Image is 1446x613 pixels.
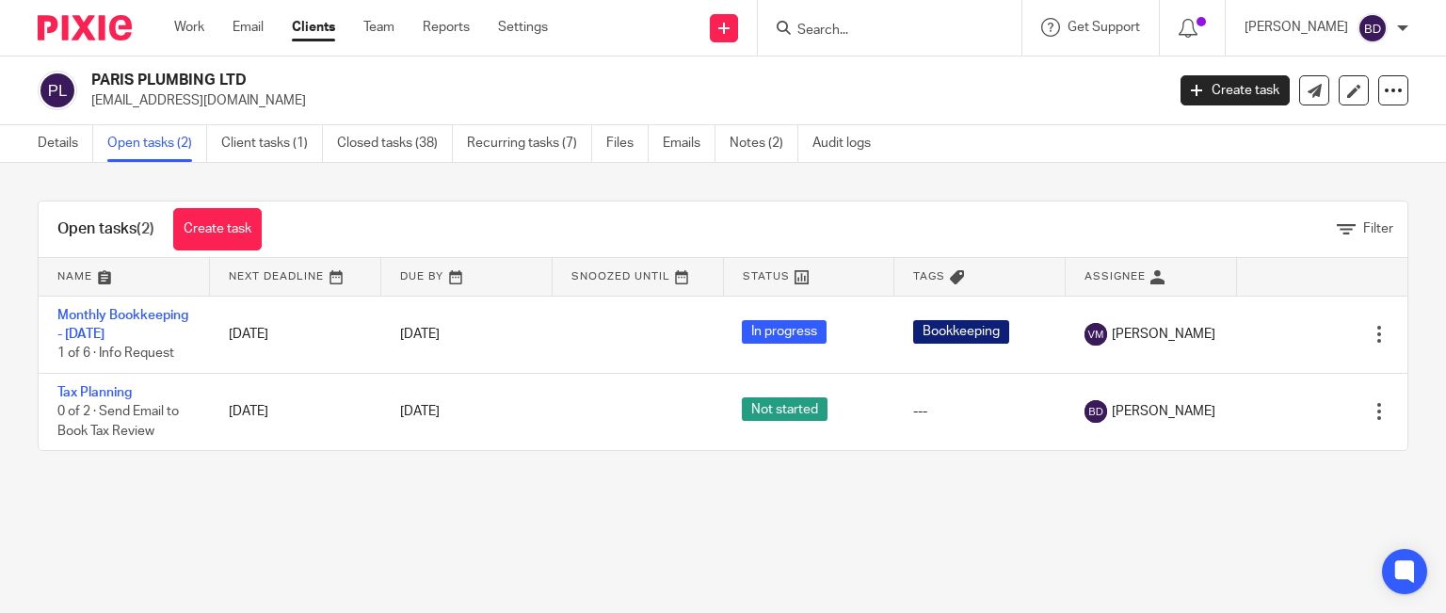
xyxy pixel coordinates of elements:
a: Create task [1181,75,1290,105]
p: [PERSON_NAME] [1245,18,1348,37]
span: In progress [742,320,827,344]
span: [PERSON_NAME] [1112,325,1215,344]
span: Not started [742,397,827,421]
a: Work [174,18,204,37]
span: Get Support [1068,21,1140,34]
span: Filter [1363,222,1393,235]
span: Status [743,271,790,282]
span: [PERSON_NAME] [1112,402,1215,421]
a: Recurring tasks (7) [467,125,592,162]
a: Audit logs [812,125,885,162]
span: [DATE] [400,405,440,418]
span: Tags [913,271,945,282]
div: --- [913,402,1047,421]
a: Email [233,18,264,37]
a: Settings [498,18,548,37]
img: svg%3E [38,71,77,110]
img: Pixie [38,15,132,40]
a: Notes (2) [730,125,798,162]
td: [DATE] [210,373,381,450]
h2: PARIS PLUMBING LTD [91,71,940,90]
span: Bookkeeping [913,320,1009,344]
input: Search [795,23,965,40]
a: Team [363,18,394,37]
a: Open tasks (2) [107,125,207,162]
span: (2) [137,221,154,236]
img: svg%3E [1084,323,1107,346]
a: Create task [173,208,262,250]
a: Reports [423,18,470,37]
a: Client tasks (1) [221,125,323,162]
img: svg%3E [1084,400,1107,423]
img: svg%3E [1358,13,1388,43]
a: Monthly Bookkeeping - [DATE] [57,309,188,341]
span: 0 of 2 · Send Email to Book Tax Review [57,405,179,438]
a: Emails [663,125,715,162]
a: Clients [292,18,335,37]
a: Closed tasks (38) [337,125,453,162]
a: Details [38,125,93,162]
span: 1 of 6 · Info Request [57,347,174,360]
span: [DATE] [400,328,440,341]
a: Files [606,125,649,162]
p: [EMAIL_ADDRESS][DOMAIN_NAME] [91,91,1152,110]
a: Tax Planning [57,386,132,399]
h1: Open tasks [57,219,154,239]
span: Snoozed Until [571,271,670,282]
td: [DATE] [210,296,381,373]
